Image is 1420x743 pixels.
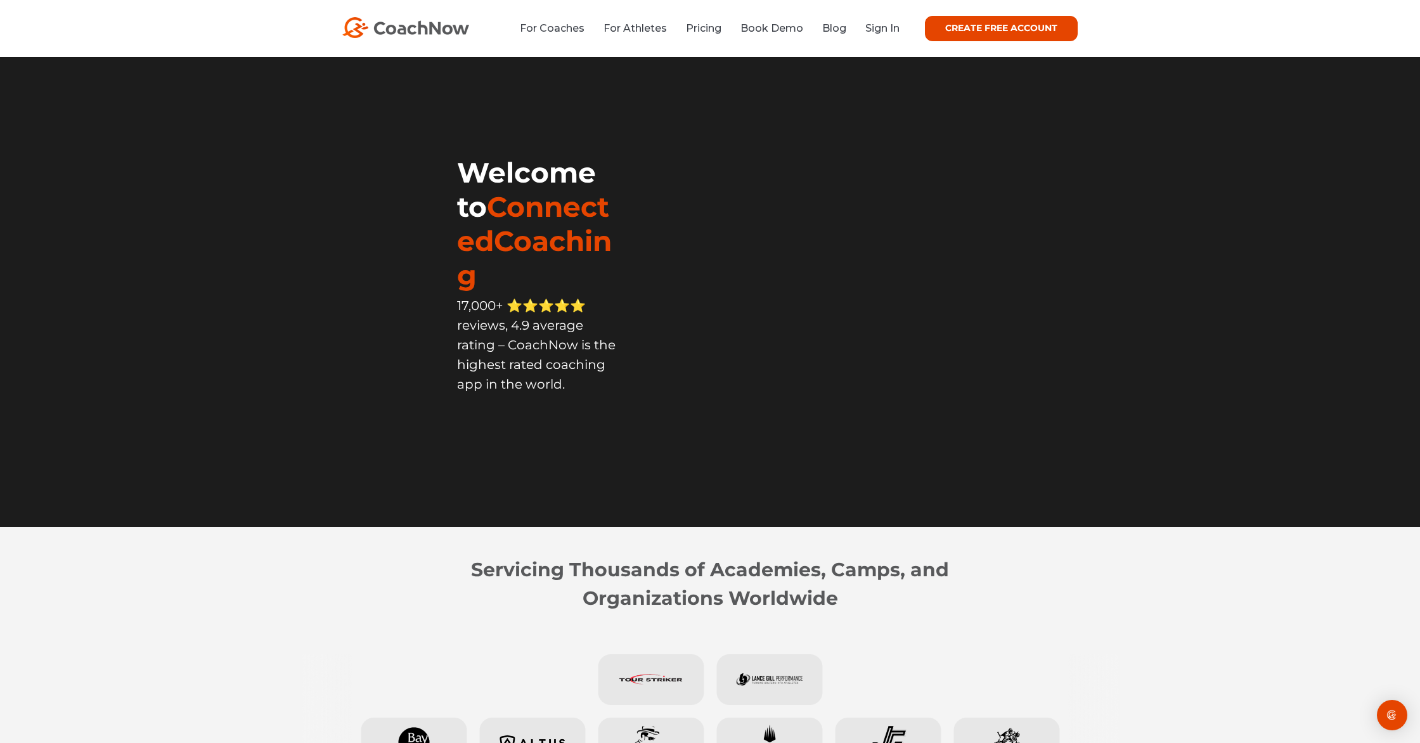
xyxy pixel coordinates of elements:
[457,418,616,451] iframe: Embedded CTA
[740,22,803,34] a: Book Demo
[686,22,721,34] a: Pricing
[1377,700,1407,730] div: Open Intercom Messenger
[865,22,900,34] a: Sign In
[925,16,1078,41] a: CREATE FREE ACCOUNT
[822,22,846,34] a: Blog
[457,298,616,392] span: 17,000+ ⭐️⭐️⭐️⭐️⭐️ reviews, 4.9 average rating – CoachNow is the highest rated coaching app in th...
[342,17,469,38] img: CoachNow Logo
[457,190,612,292] span: ConnectedCoaching
[520,22,584,34] a: For Coaches
[471,558,949,610] strong: Servicing Thousands of Academies, Camps, and Organizations Worldwide
[457,155,619,292] h1: Welcome to
[603,22,667,34] a: For Athletes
